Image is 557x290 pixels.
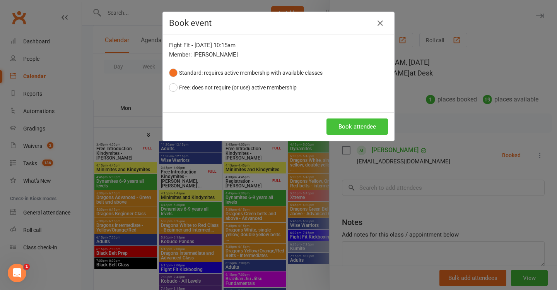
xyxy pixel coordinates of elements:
span: 1 [24,264,30,270]
button: Standard: requires active membership with available classes [169,65,323,80]
h4: Book event [169,18,388,28]
div: Fight Fit - [DATE] 10:15am Member: [PERSON_NAME] [169,41,388,59]
button: Close [374,17,386,29]
iframe: Intercom live chat [8,264,26,282]
button: Free: does not require (or use) active membership [169,80,297,95]
button: Book attendee [326,118,388,135]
